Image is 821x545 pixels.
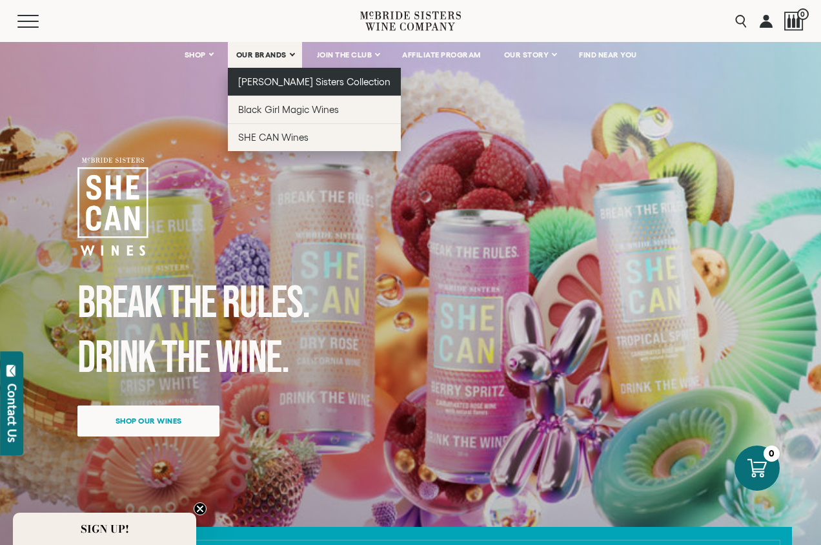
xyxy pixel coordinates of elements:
a: Black Girl Magic Wines [228,96,401,123]
a: JOIN THE CLUB [309,42,388,68]
span: FIND NEAR YOU [579,50,637,59]
span: OUR STORY [504,50,549,59]
span: SHOP [185,50,207,59]
span: AFFILIATE PROGRAM [402,50,481,59]
button: Close teaser [194,502,207,515]
a: AFFILIATE PROGRAM [394,42,489,68]
a: OUR STORY [496,42,565,68]
span: OUR BRANDS [236,50,287,59]
a: Shop our wines [77,406,219,437]
span: [PERSON_NAME] Sisters Collection [238,76,391,87]
span: Drink [77,331,156,386]
span: JOIN THE CLUB [317,50,372,59]
span: Black Girl Magic Wines [238,104,339,115]
div: Contact Us [6,384,19,442]
span: the [161,331,210,386]
button: Mobile Menu Trigger [17,15,64,28]
span: SHE CAN Wines [238,132,309,143]
span: Wine. [216,331,289,386]
span: SIGN UP! [81,521,129,537]
span: 0 [797,8,809,20]
span: Rules. [222,276,309,331]
a: SHE CAN Wines [228,123,401,151]
a: [PERSON_NAME] Sisters Collection [228,68,401,96]
a: FIND NEAR YOU [571,42,645,68]
div: SIGN UP!Close teaser [13,513,196,545]
div: 0 [764,446,780,462]
a: SHOP [176,42,221,68]
span: Shop our wines [93,408,205,433]
span: Break [77,276,162,331]
span: the [168,276,216,331]
a: OUR BRANDS [228,42,302,68]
